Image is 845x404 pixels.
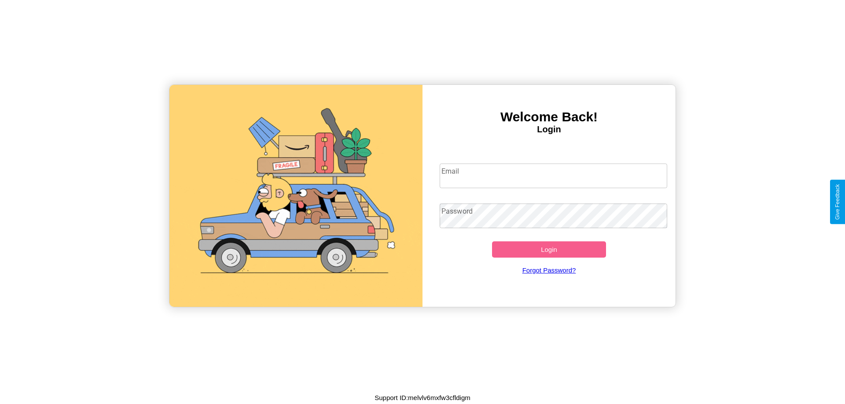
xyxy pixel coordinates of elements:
[834,184,841,220] div: Give Feedback
[375,392,470,404] p: Support ID: melvlv6mxfw3cfldigm
[169,85,422,307] img: gif
[422,124,676,135] h4: Login
[492,241,606,258] button: Login
[422,109,676,124] h3: Welcome Back!
[435,258,663,283] a: Forgot Password?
